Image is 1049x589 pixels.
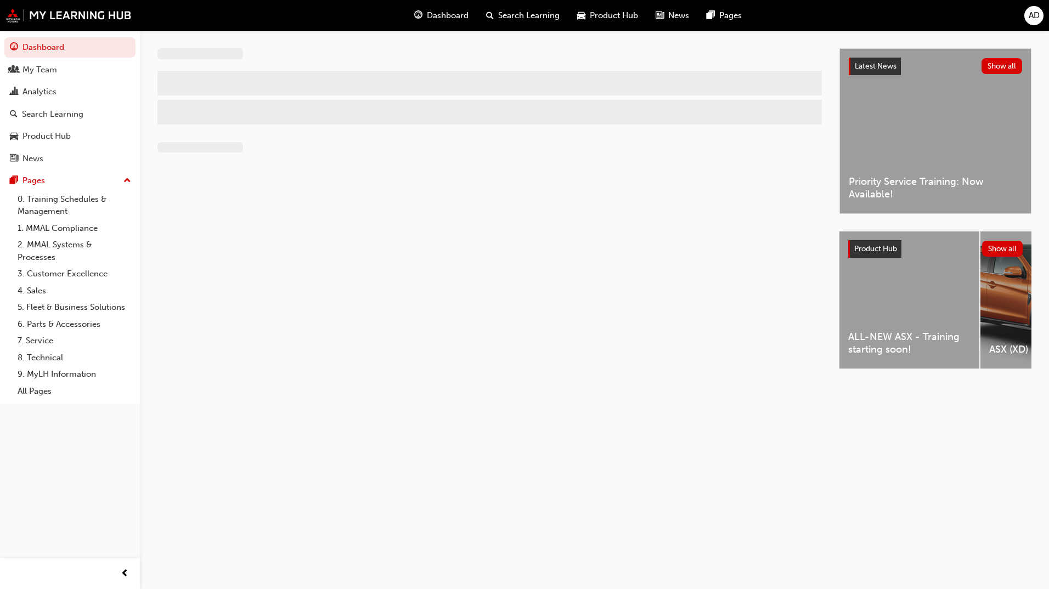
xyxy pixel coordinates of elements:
a: 2. MMAL Systems & Processes [13,236,136,265]
div: Analytics [22,86,57,98]
button: Pages [4,171,136,191]
a: 8. Technical [13,349,136,366]
span: pages-icon [10,176,18,186]
a: 3. Customer Excellence [13,265,136,282]
a: Product HubShow all [848,240,1023,258]
a: 1. MMAL Compliance [13,220,136,237]
div: My Team [22,64,57,76]
button: DashboardMy TeamAnalyticsSearch LearningProduct HubNews [4,35,136,171]
a: search-iconSearch Learning [477,4,568,27]
button: Show all [982,241,1023,257]
span: news-icon [656,9,664,22]
span: guage-icon [10,43,18,53]
span: News [668,9,689,22]
span: AD [1029,9,1040,22]
a: 9. MyLH Information [13,366,136,383]
span: Dashboard [427,9,469,22]
span: ALL-NEW ASX - Training starting soon! [848,331,971,355]
a: 4. Sales [13,282,136,299]
span: chart-icon [10,87,18,97]
span: search-icon [486,9,494,22]
a: Analytics [4,82,136,102]
span: Product Hub [854,244,897,253]
button: Show all [982,58,1023,74]
a: guage-iconDashboard [405,4,477,27]
a: pages-iconPages [698,4,751,27]
span: search-icon [10,110,18,120]
a: ALL-NEW ASX - Training starting soon! [839,231,979,369]
a: Search Learning [4,104,136,124]
a: Latest NewsShow allPriority Service Training: Now Available! [839,48,1031,214]
a: Dashboard [4,37,136,58]
a: 7. Service [13,332,136,349]
a: News [4,149,136,169]
div: News [22,152,43,165]
span: prev-icon [121,567,129,581]
span: guage-icon [414,9,422,22]
a: Product Hub [4,126,136,146]
a: car-iconProduct Hub [568,4,647,27]
a: 5. Fleet & Business Solutions [13,299,136,316]
span: Latest News [855,61,896,71]
a: All Pages [13,383,136,400]
div: Pages [22,174,45,187]
a: news-iconNews [647,4,698,27]
a: My Team [4,60,136,80]
span: car-icon [10,132,18,141]
button: AD [1024,6,1044,25]
span: Product Hub [590,9,638,22]
span: news-icon [10,154,18,164]
a: Latest NewsShow all [849,58,1022,75]
span: up-icon [123,174,131,188]
span: car-icon [577,9,585,22]
span: Priority Service Training: Now Available! [849,175,1022,200]
div: Search Learning [22,108,83,121]
a: 6. Parts & Accessories [13,316,136,333]
div: Product Hub [22,130,71,143]
span: pages-icon [707,9,715,22]
img: mmal [5,8,132,22]
span: Search Learning [498,9,560,22]
a: 0. Training Schedules & Management [13,191,136,220]
span: people-icon [10,65,18,75]
span: Pages [719,9,742,22]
